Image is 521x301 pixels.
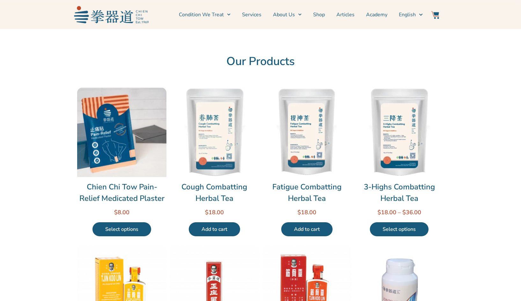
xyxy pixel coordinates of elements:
span: English [399,11,416,18]
bdi: 18.00 [297,209,316,216]
img: 3-Highs Combatting Herbal Tea [355,88,444,177]
span: – [398,209,401,216]
span: $ [205,209,209,216]
img: Cough Combatting Herbal Tea [170,88,259,177]
span: $ [297,209,301,216]
bdi: 8.00 [114,209,129,216]
a: Fatigue Combatting Herbal Tea [262,181,351,204]
a: Condition We Treat [179,7,231,23]
bdi: 18.00 [378,209,396,216]
a: Add to cart: “Fatigue Combatting Herbal Tea” [281,222,333,236]
a: About Us [273,7,302,23]
a: Academy [366,7,387,23]
img: Fatigue Combatting Herbal Tea [262,88,351,177]
bdi: 18.00 [205,209,224,216]
span: $ [114,209,118,216]
a: Articles [336,7,355,23]
a: English [399,7,422,23]
a: Add to cart: “Cough Combatting Herbal Tea” [189,222,240,236]
a: Services [242,7,261,23]
span: $ [402,209,406,216]
bdi: 36.00 [402,209,421,216]
a: Shop [313,7,325,23]
img: Chien Chi Tow Pain-Relief Medicated Plaster [77,88,166,177]
h2: Our Products [77,55,444,69]
span: $ [378,209,381,216]
a: Select options for “Chien Chi Tow Pain-Relief Medicated Plaster” [92,222,151,236]
a: Cough Combatting Herbal Tea [170,181,259,204]
a: Select options for “3-Highs Combatting Herbal Tea” [370,222,429,236]
a: 3-Highs Combatting Herbal Tea [355,181,444,204]
a: Chien Chi Tow Pain-Relief Medicated Plaster [77,181,166,204]
nav: Menu [152,7,423,23]
img: Website Icon-03 [431,11,439,19]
